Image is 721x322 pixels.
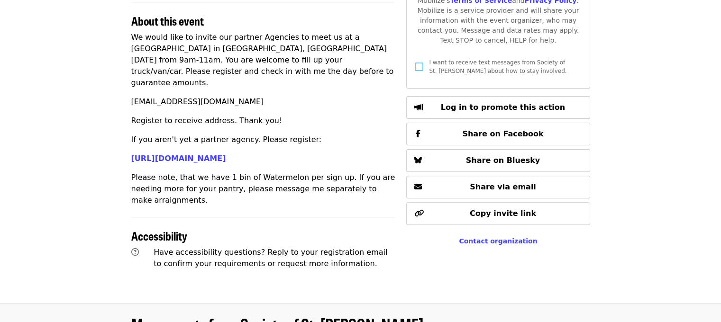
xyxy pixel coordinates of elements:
[131,32,395,89] p: We would like to invite our partner Agencies to meet us at a [GEOGRAPHIC_DATA] in [GEOGRAPHIC_DAT...
[131,154,226,163] a: [URL][DOMAIN_NAME]
[429,59,566,74] span: I want to receive text messages from Society of St. [PERSON_NAME] about how to stay involved.
[406,123,590,145] button: Share on Facebook
[131,227,187,244] span: Accessibility
[462,129,543,138] span: Share on Facebook
[466,156,540,165] span: Share on Bluesky
[131,12,204,29] span: About this event
[406,202,590,225] button: Copy invite link
[470,182,536,191] span: Share via email
[406,149,590,172] button: Share on Bluesky
[131,115,395,126] p: Register to receive address. Thank you!
[441,103,565,112] span: Log in to promote this action
[131,248,139,257] i: question-circle icon
[406,96,590,119] button: Log in to promote this action
[406,176,590,198] button: Share via email
[131,134,395,145] p: If you aren't yet a partner agency. Please register:
[131,172,395,206] p: Please note, that we have 1 bin of Watermelon per sign up. If you are needing more for your pantr...
[131,96,395,107] p: [EMAIL_ADDRESS][DOMAIN_NAME]
[459,237,537,245] a: Contact organization
[470,209,536,218] span: Copy invite link
[154,248,387,268] span: Have accessibility questions? Reply to your registration email to confirm your requirements or re...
